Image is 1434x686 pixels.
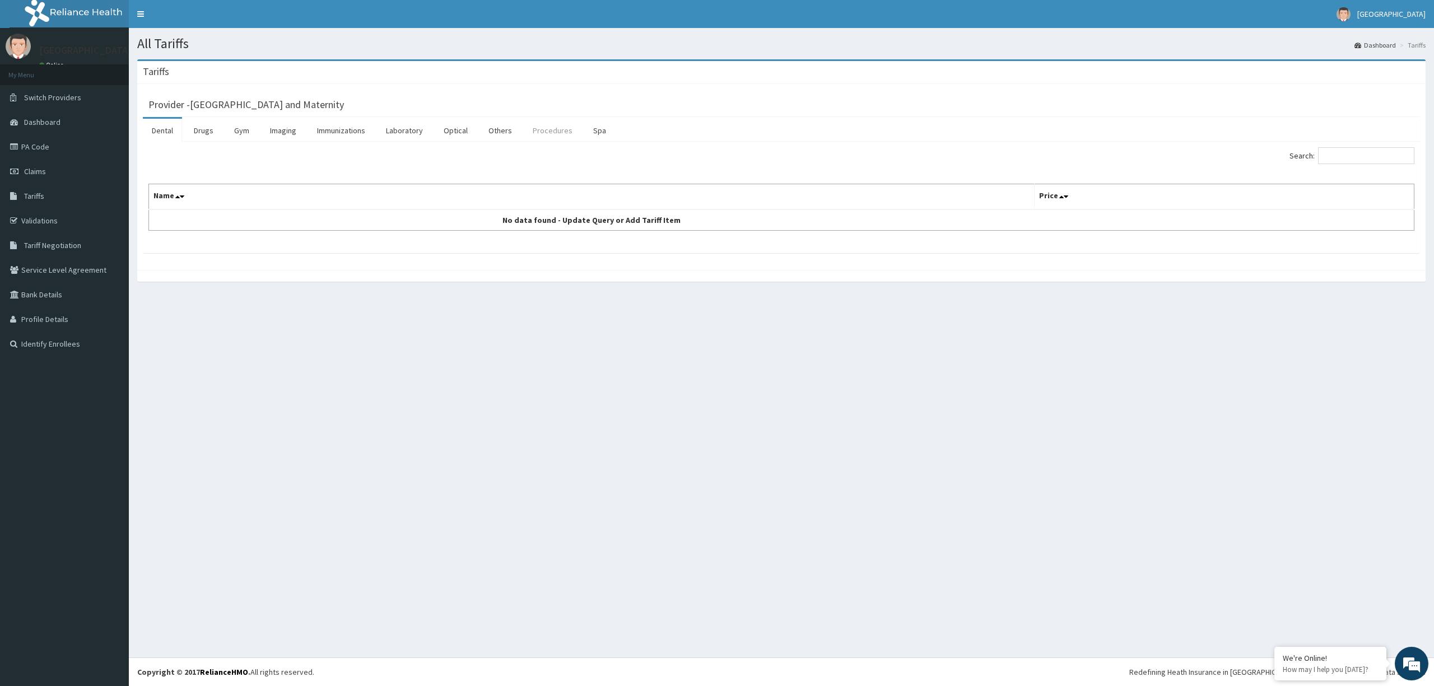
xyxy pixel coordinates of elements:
[524,119,581,142] a: Procedures
[137,36,1426,51] h1: All Tariffs
[1357,9,1426,19] span: [GEOGRAPHIC_DATA]
[200,667,248,677] a: RelianceHMO
[1289,147,1414,164] label: Search:
[39,45,132,55] p: [GEOGRAPHIC_DATA]
[6,34,31,59] img: User Image
[39,61,66,69] a: Online
[584,119,615,142] a: Spa
[1354,40,1396,50] a: Dashboard
[129,657,1434,686] footer: All rights reserved.
[143,119,182,142] a: Dental
[24,92,81,102] span: Switch Providers
[435,119,477,142] a: Optical
[308,119,374,142] a: Immunizations
[479,119,521,142] a: Others
[1318,147,1414,164] input: Search:
[24,117,60,127] span: Dashboard
[149,209,1035,231] td: No data found - Update Query or Add Tariff Item
[1283,665,1378,674] p: How may I help you today?
[225,119,258,142] a: Gym
[137,667,250,677] strong: Copyright © 2017 .
[143,67,169,77] h3: Tariffs
[24,191,44,201] span: Tariffs
[377,119,432,142] a: Laboratory
[24,240,81,250] span: Tariff Negotiation
[24,166,46,176] span: Claims
[1129,666,1426,678] div: Redefining Heath Insurance in [GEOGRAPHIC_DATA] using Telemedicine and Data Science!
[1397,40,1426,50] li: Tariffs
[1035,184,1414,210] th: Price
[1283,653,1378,663] div: We're Online!
[1337,7,1351,21] img: User Image
[261,119,305,142] a: Imaging
[148,100,344,110] h3: Provider - [GEOGRAPHIC_DATA] and Maternity
[185,119,222,142] a: Drugs
[149,184,1035,210] th: Name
